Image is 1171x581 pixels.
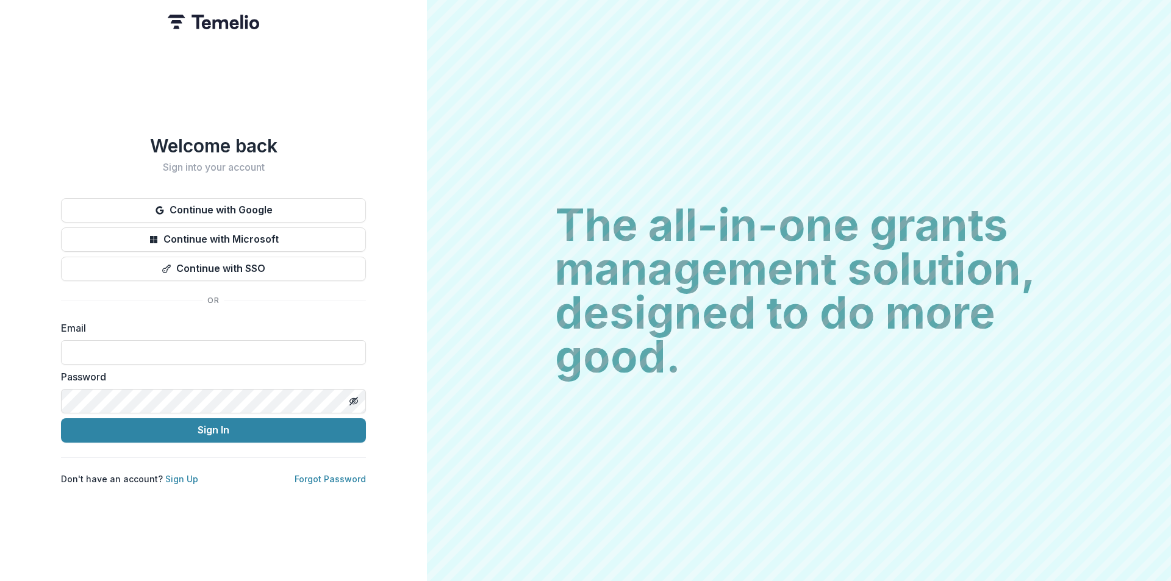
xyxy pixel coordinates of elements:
h2: Sign into your account [61,162,366,173]
label: Email [61,321,359,335]
label: Password [61,369,359,384]
button: Continue with Google [61,198,366,223]
button: Continue with SSO [61,257,366,281]
button: Continue with Microsoft [61,227,366,252]
button: Toggle password visibility [344,391,363,411]
p: Don't have an account? [61,472,198,485]
img: Temelio [168,15,259,29]
h1: Welcome back [61,135,366,157]
button: Sign In [61,418,366,443]
a: Forgot Password [295,474,366,484]
a: Sign Up [165,474,198,484]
